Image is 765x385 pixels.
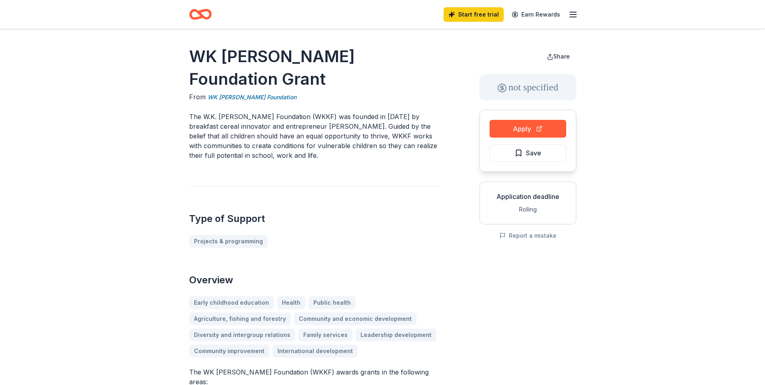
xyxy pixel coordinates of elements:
[479,74,576,100] div: not specified
[189,5,212,24] a: Home
[444,7,504,22] a: Start free trial
[189,274,441,287] h2: Overview
[486,205,569,214] div: Rolling
[189,112,441,160] p: The W.K. [PERSON_NAME] Foundation (WKKF) was founded in [DATE] by breakfast cereal innovator and ...
[490,144,566,162] button: Save
[553,53,570,60] span: Share
[526,148,541,158] span: Save
[499,231,557,241] button: Report a mistake
[507,7,565,22] a: Earn Rewards
[189,92,441,102] div: From
[189,45,441,90] h1: WK [PERSON_NAME] Foundation Grant
[490,120,566,138] button: Apply
[540,48,576,65] button: Share
[189,212,441,225] h2: Type of Support
[486,192,569,201] div: Application deadline
[208,92,296,102] a: WK [PERSON_NAME] Foundation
